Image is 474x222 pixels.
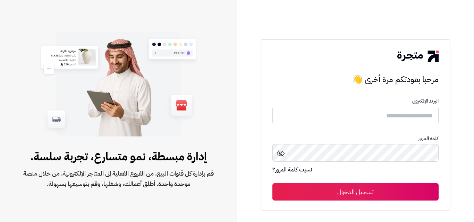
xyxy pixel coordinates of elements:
[272,166,312,175] a: نسيت كلمة المرور؟
[272,72,438,86] h3: مرحبا بعودتكم مرة أخرى 👋
[272,136,438,141] p: كلمة المرور
[22,148,215,165] span: إدارة مبسطة، نمو متسارع، تجربة سلسة.
[272,183,438,201] button: تسجيل الدخول
[272,98,438,104] p: البريد الإلكترونى
[22,168,215,189] span: قم بإدارة كل قنوات البيع، من الفروع الفعلية إلى المتاجر الإلكترونية، من خلال منصة موحدة واحدة. أط...
[397,51,438,62] img: logo-2.png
